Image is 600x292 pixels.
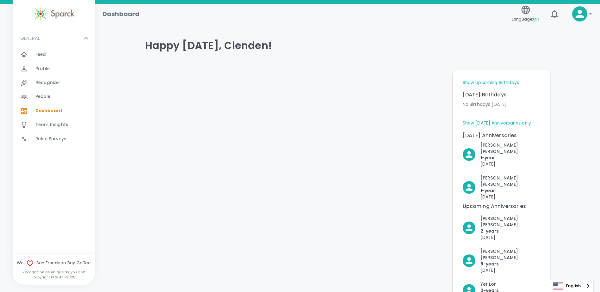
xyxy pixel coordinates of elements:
[480,234,540,240] p: [DATE]
[480,142,540,155] p: [PERSON_NAME] [PERSON_NAME]
[480,155,540,161] p: 1- year
[512,15,539,23] span: Language:
[480,248,540,261] p: [PERSON_NAME] [PERSON_NAME]
[463,120,531,126] a: Show [DATE] Anniversaries only
[35,52,46,58] span: Feed
[13,275,95,280] p: Copyright © 2017 - 2025
[13,29,95,48] div: GENERAL
[480,228,540,234] p: 2- years
[13,132,95,146] a: Pulse Surveys
[480,194,540,200] p: [DATE]
[35,94,50,100] span: People
[13,62,95,76] a: Profile
[13,90,95,104] a: People
[458,137,540,167] div: Click to Recognize!
[463,175,540,200] button: Click to Recognize!
[13,76,95,90] a: Recognize!
[550,280,594,292] aside: Language selected: English
[145,39,550,52] h4: Happy [DATE], Clenden!
[480,261,540,267] p: 8- years
[480,161,540,167] p: [DATE]
[463,248,540,273] button: Click to Recognize!
[533,15,539,22] span: en
[458,170,540,200] div: Click to Recognize!
[463,80,519,86] a: Show Upcoming Birthdays
[35,122,68,128] span: Team Insights
[13,118,95,132] a: Team Insights
[463,101,540,107] p: No Birthdays [DATE]
[480,215,540,228] p: [PERSON_NAME] [PERSON_NAME]
[463,132,540,139] p: [DATE] Anniversaries
[463,203,540,210] p: Upcoming Anniversaries
[509,3,542,25] button: Language:en
[463,91,540,99] p: [DATE] Birthdays
[13,6,95,21] a: Sparck logo
[480,281,499,287] p: Yer Lor
[550,280,593,292] a: English
[20,35,40,41] p: GENERAL
[463,142,540,167] button: Click to Recognize!
[480,267,540,273] p: [DATE]
[458,210,540,240] div: Click to Recognize!
[33,6,74,21] img: Sparck logo
[13,48,95,149] div: GENERAL
[102,9,139,19] h1: Dashboard
[35,80,60,86] span: Recognize!
[13,270,95,275] p: Recognition as unique as you are!
[480,175,540,187] p: [PERSON_NAME] [PERSON_NAME]
[13,48,95,62] a: Feed
[550,280,594,292] div: Language
[458,243,540,273] div: Click to Recognize!
[35,108,62,114] span: Dashboard
[13,259,95,267] span: We San Francisco Bay Coffee
[35,136,66,142] span: Pulse Surveys
[13,104,95,118] a: Dashboard
[480,187,540,194] p: 1- year
[463,215,540,240] button: Click to Recognize!
[35,66,50,72] span: Profile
